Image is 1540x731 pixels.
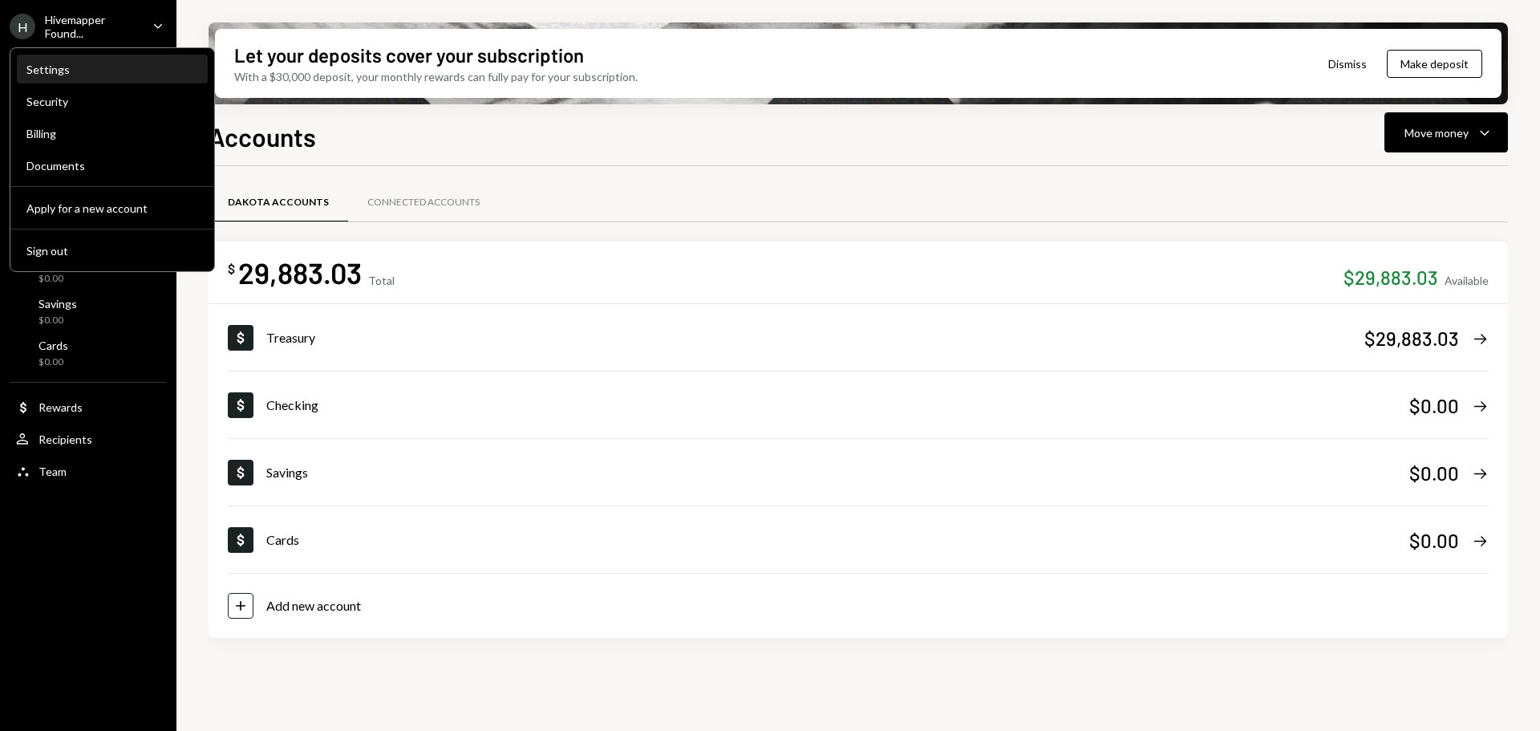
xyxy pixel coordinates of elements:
button: Make deposit [1387,50,1482,78]
a: Settings [17,55,208,83]
div: Security [26,95,198,108]
div: 29,883.03 [238,254,362,290]
div: $ [228,261,235,277]
div: $0.00 [38,355,68,369]
h1: Accounts [209,120,316,152]
a: Savings$0.00 [10,292,167,331]
div: Rewards [38,400,83,414]
a: Security [17,87,208,116]
div: $0.00 [1409,460,1459,486]
div: Move money [1404,124,1469,141]
div: With a $30,000 deposit, your monthly rewards can fully pay for your subscription. [234,68,638,85]
div: H [10,14,35,39]
div: Dakota Accounts [228,196,329,209]
a: Cards$0.00 [228,506,1489,573]
div: Settings [26,63,198,76]
button: Dismiss [1308,45,1387,83]
div: Available [1445,274,1489,287]
a: Treasury$29,883.03 [228,304,1489,371]
div: Treasury [266,328,1364,347]
div: $29,883.03 [1343,264,1438,290]
div: Cards [266,530,1409,550]
div: Documents [26,159,198,173]
div: Let your deposits cover your subscription [234,42,584,68]
a: Savings$0.00 [228,439,1489,506]
div: Hivemapper Found... [45,13,140,40]
div: Cards [38,339,68,352]
a: Dakota Accounts [209,182,348,223]
a: Rewards [10,392,167,421]
div: Connected Accounts [367,196,480,209]
a: Team [10,457,167,485]
a: Recipients [10,424,167,453]
div: Billing [26,127,198,140]
div: Checking [266,396,1409,415]
div: Apply for a new account [26,201,198,215]
div: Savings [266,463,1409,482]
div: $0.00 [1409,527,1459,554]
button: Apply for a new account [17,194,208,223]
div: Recipients [38,433,92,446]
div: $29,883.03 [1364,325,1459,351]
div: $0.00 [1409,392,1459,419]
a: Cards$0.00 [10,334,167,372]
a: Documents [17,151,208,180]
button: Sign out [17,237,208,266]
div: Savings [38,297,77,311]
div: Team [38,465,67,478]
a: Billing [17,119,208,148]
div: $0.00 [38,272,86,286]
div: Add new account [266,596,361,615]
div: Total [368,274,395,287]
a: Connected Accounts [348,182,499,223]
button: Move money [1384,112,1508,152]
a: Checking$0.00 [228,372,1489,438]
div: $0.00 [38,314,77,327]
div: Sign out [26,244,198,258]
